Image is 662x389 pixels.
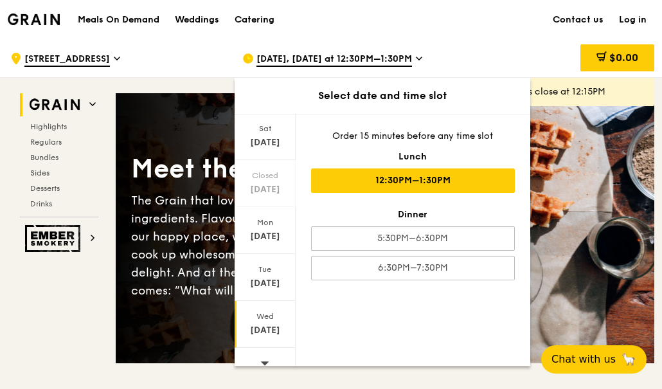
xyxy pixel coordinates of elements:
span: [DATE], [DATE] at 12:30PM–1:30PM [256,53,412,67]
span: Bundles [30,153,58,162]
div: [DATE] [237,277,294,290]
span: [STREET_ADDRESS] [24,53,110,67]
img: Ember Smokery web logo [25,225,84,252]
a: Weddings [167,1,227,39]
div: Meet the new Grain [131,152,385,186]
span: Sides [30,168,49,177]
div: [DATE] [237,324,294,337]
div: 12:30PM–1:30PM [311,168,515,193]
button: Chat with us🦙 [541,345,647,374]
div: Catering [235,1,274,39]
div: 6:30PM–7:30PM [311,256,515,280]
div: [DATE] [237,136,294,149]
span: 🦙 [621,352,636,367]
a: Contact us [545,1,611,39]
div: Lunch [311,150,515,163]
div: Order 15 minutes before any time slot [311,130,515,143]
div: Select date and time slot [235,88,530,104]
span: Regulars [30,138,62,147]
img: Grain [8,14,60,25]
div: Dinner [311,208,515,221]
span: Highlights [30,122,67,131]
div: Closed [237,170,294,181]
div: [DATE] [237,183,294,196]
div: Mon [237,217,294,228]
span: Drinks [30,199,52,208]
div: Tue [237,264,294,275]
img: Grain web logo [25,93,84,116]
span: Chat with us [551,352,616,367]
div: Lunch orders close at 12:15PM [477,86,644,98]
div: Sat [237,123,294,134]
a: Log in [611,1,654,39]
div: [DATE] [237,230,294,243]
span: $0.00 [609,51,638,64]
div: The Grain that loves to play. With ingredients. Flavours. Food. The kitchen is our happy place, w... [131,192,385,300]
div: Wed [237,311,294,321]
h1: Meals On Demand [78,14,159,26]
div: Weddings [175,1,219,39]
div: 5:30PM–6:30PM [311,226,515,251]
span: Desserts [30,184,60,193]
a: Catering [227,1,282,39]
